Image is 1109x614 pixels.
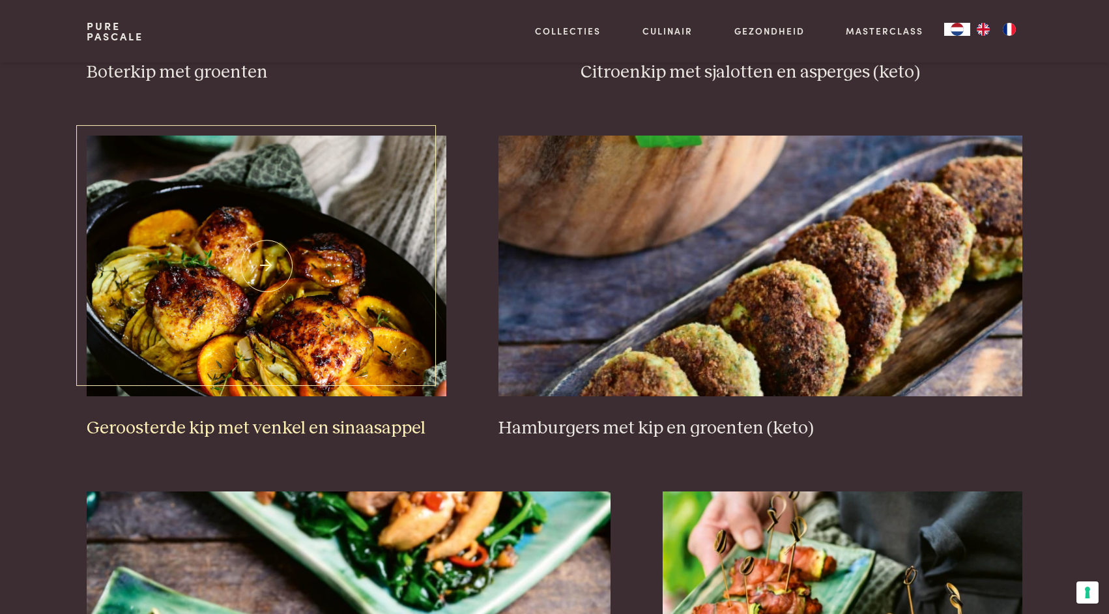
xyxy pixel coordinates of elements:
h3: Boterkip met groenten [87,61,528,84]
h3: Citroenkip met sjalotten en asperges (keto) [581,61,1022,84]
h3: Geroosterde kip met venkel en sinaasappel [87,417,446,440]
h3: Hamburgers met kip en groenten (keto) [498,417,1023,440]
a: NL [944,23,970,36]
a: EN [970,23,996,36]
a: Collecties [535,24,601,38]
img: Hamburgers met kip en groenten (keto) [498,136,1023,396]
button: Uw voorkeuren voor toestemming voor trackingtechnologieën [1076,581,1099,604]
a: FR [996,23,1022,36]
div: Language [944,23,970,36]
a: Hamburgers met kip en groenten (keto) Hamburgers met kip en groenten (keto) [498,136,1023,439]
a: Culinair [642,24,693,38]
a: Geroosterde kip met venkel en sinaasappel Geroosterde kip met venkel en sinaasappel [87,136,446,439]
ul: Language list [970,23,1022,36]
a: PurePascale [87,21,143,42]
a: Masterclass [846,24,923,38]
a: Gezondheid [734,24,805,38]
img: Geroosterde kip met venkel en sinaasappel [87,136,446,396]
aside: Language selected: Nederlands [944,23,1022,36]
